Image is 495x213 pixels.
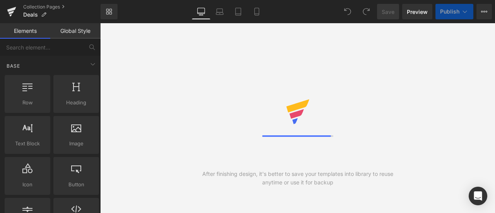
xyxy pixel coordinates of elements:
[402,4,432,19] a: Preview
[340,4,355,19] button: Undo
[50,23,101,39] a: Global Style
[476,4,492,19] button: More
[199,170,396,187] div: After finishing design, it's better to save your templates into library to reuse anytime or use i...
[7,99,48,107] span: Row
[440,9,459,15] span: Publish
[56,140,97,148] span: Image
[358,4,374,19] button: Redo
[23,4,101,10] a: Collection Pages
[23,12,38,18] span: Deals
[407,8,428,16] span: Preview
[56,181,97,189] span: Button
[56,99,97,107] span: Heading
[469,187,487,205] div: Open Intercom Messenger
[7,181,48,189] span: Icon
[6,62,21,70] span: Base
[101,4,118,19] a: New Library
[229,4,247,19] a: Tablet
[382,8,394,16] span: Save
[210,4,229,19] a: Laptop
[192,4,210,19] a: Desktop
[7,140,48,148] span: Text Block
[435,4,473,19] button: Publish
[247,4,266,19] a: Mobile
